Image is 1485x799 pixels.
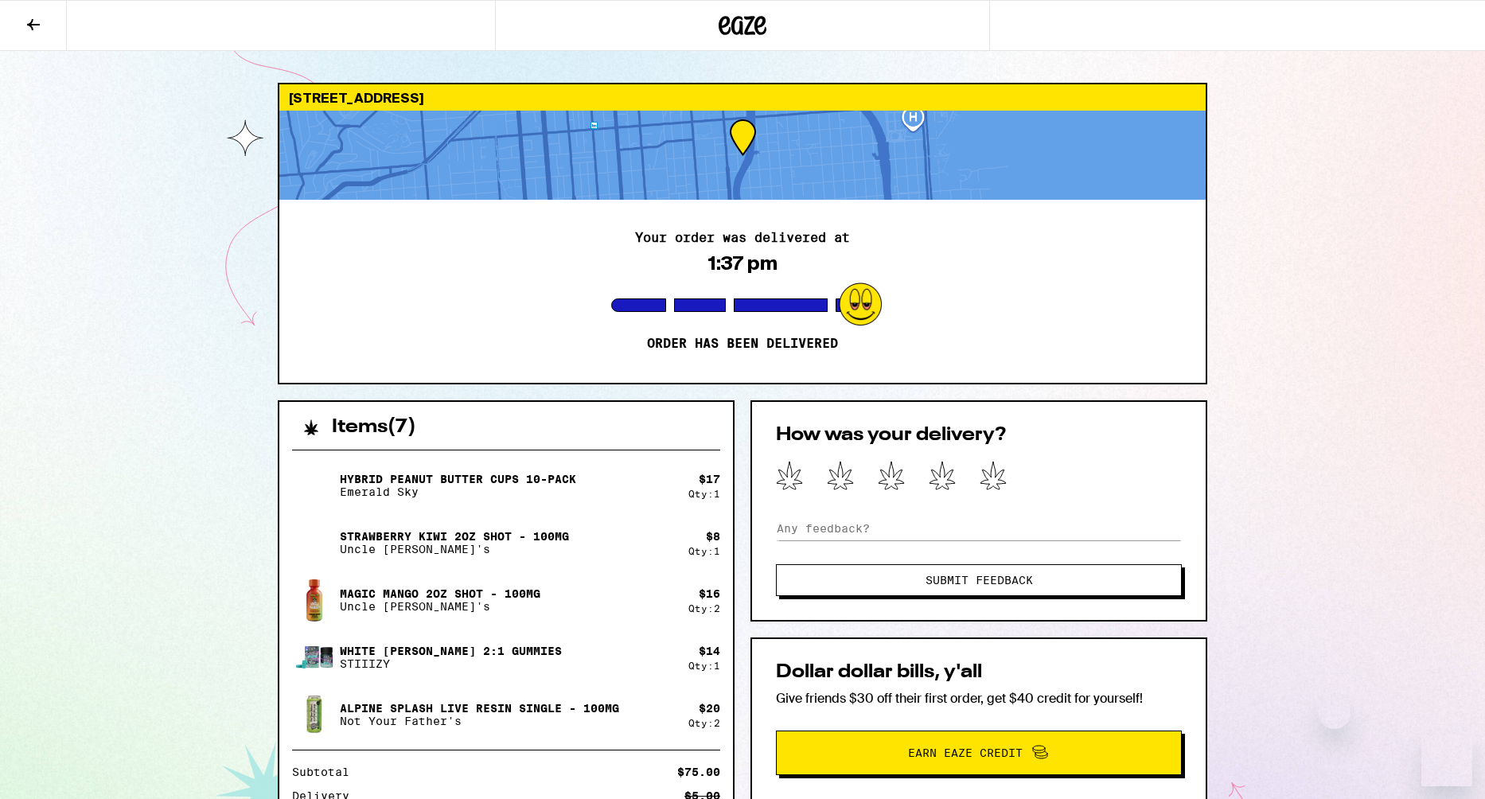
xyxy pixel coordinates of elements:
div: $ 8 [706,530,720,543]
h2: Your order was delivered at [635,232,850,244]
p: Magic Mango 2oz Shot - 100mg [340,587,540,600]
h2: Items ( 7 ) [332,418,416,437]
p: Emerald Sky [340,485,576,498]
button: Submit Feedback [776,564,1182,596]
p: Uncle [PERSON_NAME]'s [340,600,540,613]
div: Qty: 1 [688,489,720,499]
p: Uncle [PERSON_NAME]'s [340,543,569,555]
span: Submit Feedback [926,575,1033,586]
div: $ 17 [699,473,720,485]
img: Strawberry Kiwi 2oz Shot - 100mg [292,520,337,565]
img: Magic Mango 2oz Shot - 100mg [292,578,337,622]
div: $ 14 [699,645,720,657]
div: 1:37 pm [707,252,778,275]
p: Alpine Splash Live Resin Single - 100mg [340,702,619,715]
h2: Dollar dollar bills, y'all [776,663,1182,682]
p: Give friends $30 off their first order, get $40 credit for yourself! [776,690,1182,707]
input: Any feedback? [776,516,1182,540]
div: [STREET_ADDRESS] [279,84,1206,111]
img: Hybrid Peanut Butter Cups 10-Pack [292,463,337,508]
div: $ 16 [699,587,720,600]
div: Qty: 2 [688,718,720,728]
div: Qty: 2 [688,603,720,614]
span: Earn Eaze Credit [908,747,1023,758]
div: Subtotal [292,766,361,778]
img: White Berry 2:1 Gummies [292,635,337,680]
p: Strawberry Kiwi 2oz Shot - 100mg [340,530,569,543]
div: Qty: 1 [688,661,720,671]
button: Earn Eaze Credit [776,731,1182,775]
h2: How was your delivery? [776,426,1182,445]
div: Qty: 1 [688,546,720,556]
div: $75.00 [677,766,720,778]
p: Hybrid Peanut Butter Cups 10-Pack [340,473,576,485]
p: Not Your Father's [340,715,619,727]
p: Order has been delivered [647,336,838,352]
iframe: Close message [1319,697,1351,729]
p: White [PERSON_NAME] 2:1 Gummies [340,645,562,657]
iframe: Button to launch messaging window [1421,735,1472,786]
p: STIIIZY [340,657,562,670]
img: Alpine Splash Live Resin Single - 100mg [292,692,337,737]
div: $ 20 [699,702,720,715]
